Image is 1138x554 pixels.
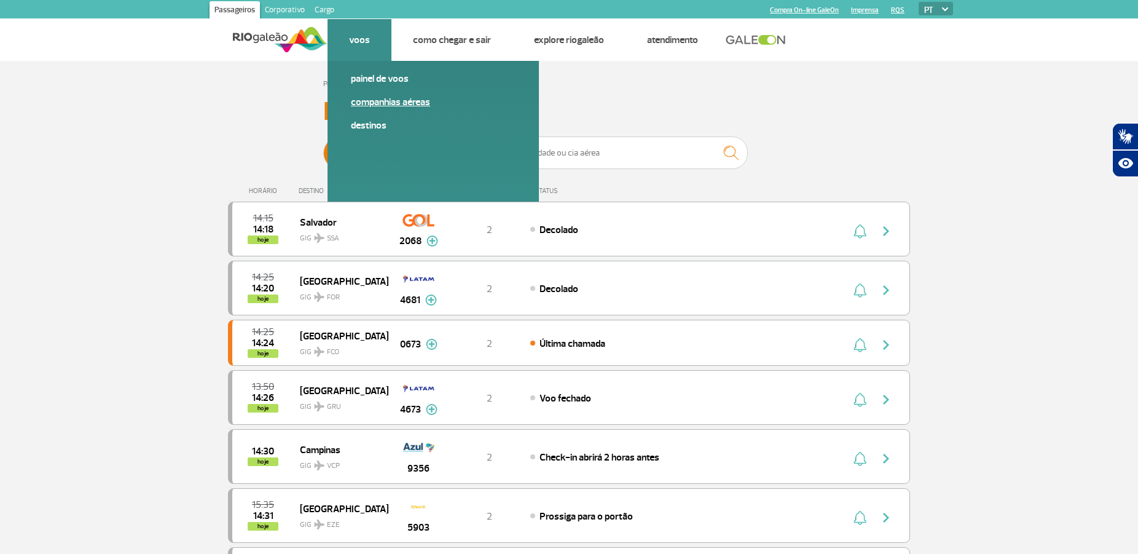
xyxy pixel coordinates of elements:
a: Imprensa [851,6,879,14]
div: DESTINO [299,187,388,195]
span: SSA [327,233,339,244]
span: 2025-09-30 14:25:00 [252,273,274,282]
span: 2068 [399,234,422,248]
img: destiny_airplane.svg [314,233,324,243]
a: Página Inicial [323,79,361,89]
img: seta-direita-painel-voo.svg [879,338,893,352]
span: GIG [300,454,379,472]
span: 2025-09-30 14:18:37 [253,225,273,234]
span: 4673 [400,402,421,417]
div: HORÁRIO [232,187,299,195]
span: 0673 [400,337,421,352]
span: Campinas [300,441,379,457]
img: seta-direita-painel-voo.svg [879,283,893,298]
span: [GEOGRAPHIC_DATA] [300,273,379,289]
a: Atendimento [647,34,698,46]
img: seta-direita-painel-voo.svg [879,510,893,525]
img: mais-info-painel-voo.svg [426,235,438,247]
img: destiny_airplane.svg [314,347,324,357]
span: 2 [487,283,492,295]
a: Corporativo [260,1,310,21]
button: Abrir recursos assistivos. [1112,150,1138,177]
a: Painel de voos [351,72,516,85]
span: hoje [248,404,278,413]
span: [GEOGRAPHIC_DATA] [300,382,379,398]
span: FCO [327,347,339,358]
img: sino-painel-voo.svg [853,451,866,466]
span: Prossiga para o portão [540,510,633,523]
img: seta-direita-painel-voo.svg [879,392,893,407]
span: GIG [300,285,379,303]
span: GIG [300,340,379,358]
a: Explore RIOgaleão [534,34,604,46]
span: [GEOGRAPHIC_DATA] [300,501,379,516]
img: seta-direita-painel-voo.svg [879,451,893,466]
span: [GEOGRAPHIC_DATA] [300,328,379,344]
span: VCP [327,461,340,472]
img: mais-info-painel-voo.svg [426,339,438,350]
img: destiny_airplane.svg [314,402,324,411]
span: Decolado [540,224,578,236]
a: RQS [891,6,905,14]
a: Companhias Aéreas [351,95,516,109]
span: Salvador [300,214,379,230]
span: hoje [248,235,278,244]
span: 2 [487,510,492,523]
a: Destinos [351,119,516,132]
span: Decolado [540,283,578,295]
span: 2025-09-30 14:30:00 [252,447,274,456]
img: destiny_airplane.svg [314,461,324,470]
h3: Painel de Voos [323,97,815,127]
span: EZE [327,520,340,531]
span: hoje [248,295,278,303]
img: mais-info-painel-voo.svg [426,404,438,415]
span: GIG [300,226,379,244]
span: GIG [300,395,379,413]
span: 9356 [407,461,430,476]
img: seta-direita-painel-voo.svg [879,224,893,239]
img: destiny_airplane.svg [314,292,324,302]
span: 2 [487,451,492,464]
span: GIG [300,513,379,531]
img: sino-painel-voo.svg [853,510,866,525]
span: 2025-09-30 14:25:00 [252,328,274,336]
span: 2025-09-30 14:20:14 [252,284,274,293]
span: 4681 [400,293,420,307]
div: STATUS [529,187,629,195]
span: GRU [327,402,341,413]
img: sino-painel-voo.svg [853,338,866,352]
input: Voo, cidade ou cia aérea [502,137,748,169]
span: 2025-09-30 14:24:12 [252,339,274,347]
span: 2 [487,224,492,236]
a: Voos [349,34,370,46]
span: hoje [248,457,278,466]
span: hoje [248,522,278,531]
span: 2025-09-30 14:31:21 [253,512,273,520]
span: Check-in abrirá 2 horas antes [540,451,659,464]
div: Plugin de acessibilidade da Hand Talk. [1112,123,1138,177]
span: 2025-09-30 14:26:29 [252,394,274,402]
span: 2025-09-30 15:35:00 [252,501,274,509]
a: Passageiros [210,1,260,21]
span: 2025-09-30 13:50:00 [252,382,274,391]
span: Voo fechado [540,392,591,405]
img: sino-painel-voo.svg [853,224,866,239]
button: Abrir tradutor de língua de sinais. [1112,123,1138,150]
a: Compra On-line GaleOn [770,6,839,14]
img: mais-info-painel-voo.svg [425,295,437,306]
span: 5903 [407,520,430,535]
img: sino-painel-voo.svg [853,283,866,298]
span: Última chamada [540,338,605,350]
a: Cargo [310,1,339,21]
span: FOR [327,292,340,303]
span: 2 [487,338,492,350]
img: destiny_airplane.svg [314,520,324,529]
img: sino-painel-voo.svg [853,392,866,407]
span: hoje [248,349,278,358]
span: 2 [487,392,492,405]
a: Como chegar e sair [413,34,491,46]
span: 2025-09-30 14:15:00 [253,214,273,223]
